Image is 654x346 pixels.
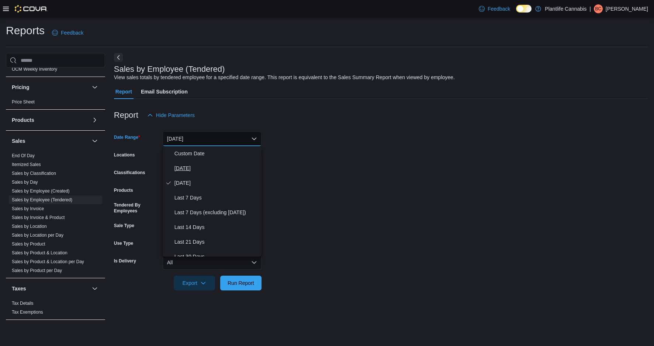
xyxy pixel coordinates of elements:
button: Sales [90,137,99,145]
span: Feedback [488,5,510,13]
span: Last 21 Days [174,237,259,246]
span: Export [178,276,211,290]
a: Feedback [476,1,513,16]
span: [DATE] [174,164,259,173]
h3: Sales by Employee (Tendered) [114,65,225,74]
span: [DATE] [174,179,259,187]
button: Export [174,276,215,290]
label: Products [114,187,133,193]
a: End Of Day [12,153,35,158]
span: Feedback [61,29,83,36]
span: Report [115,84,132,99]
button: Run Report [220,276,262,290]
div: View sales totals by tendered employee for a specified date range. This report is equivalent to t... [114,74,455,81]
span: Sales by Location [12,223,47,229]
button: Products [12,116,89,124]
span: Email Subscription [141,84,188,99]
span: Last 7 Days (excluding [DATE]) [174,208,259,217]
label: Date Range [114,134,140,140]
a: Tax Details [12,301,34,306]
a: Sales by Location per Day [12,233,63,238]
span: Sales by Invoice & Product [12,215,65,220]
a: Itemized Sales [12,162,41,167]
div: Select listbox [163,146,262,257]
a: Price Sheet [12,99,35,105]
a: Sales by Day [12,180,38,185]
div: Sales [6,151,105,278]
button: Pricing [12,84,89,91]
p: Plantlife Cannabis [545,4,586,13]
button: Taxes [90,284,99,293]
a: Sales by Classification [12,171,56,176]
h3: Report [114,111,138,120]
h3: Taxes [12,285,26,292]
a: Sales by Product per Day [12,268,62,273]
div: OCM [6,65,105,77]
p: [PERSON_NAME] [606,4,648,13]
span: Sales by Classification [12,170,56,176]
a: Tax Exemptions [12,310,43,315]
label: Classifications [114,170,145,176]
span: Last 14 Days [174,223,259,232]
label: Is Delivery [114,258,136,264]
span: Tax Details [12,300,34,306]
input: Dark Mode [516,5,532,13]
p: | [589,4,591,13]
div: Taxes [6,299,105,319]
span: Sales by Employee (Tendered) [12,197,72,203]
h3: Pricing [12,84,29,91]
a: OCM Weekly Inventory [12,67,57,72]
span: Last 7 Days [174,193,259,202]
button: All [163,255,262,270]
span: Itemized Sales [12,162,41,167]
a: Sales by Product & Location per Day [12,259,84,264]
button: Next [114,53,123,62]
button: Taxes [12,285,89,292]
label: Locations [114,152,135,158]
span: Run Report [228,279,254,287]
label: Tendered By Employees [114,202,160,214]
span: Price Sheet [12,99,35,105]
button: Sales [12,137,89,145]
span: Tax Exemptions [12,309,43,315]
span: Custom Date [174,149,259,158]
button: [DATE] [163,131,262,146]
h3: Products [12,116,34,124]
span: BC [595,4,602,13]
a: Sales by Product & Location [12,250,68,255]
label: Sale Type [114,223,134,229]
span: Last 30 Days [174,252,259,261]
div: Pricing [6,98,105,109]
span: OCM Weekly Inventory [12,66,57,72]
a: Sales by Product [12,241,45,247]
a: Sales by Location [12,224,47,229]
span: Sales by Product & Location [12,250,68,256]
a: Feedback [49,25,86,40]
a: Sales by Invoice & Product [12,215,65,220]
button: Pricing [90,83,99,92]
span: Sales by Product [12,241,45,247]
span: Sales by Employee (Created) [12,188,70,194]
a: Sales by Employee (Tendered) [12,197,72,202]
h1: Reports [6,23,45,38]
label: Use Type [114,240,133,246]
button: Hide Parameters [144,108,198,123]
span: Sales by Product & Location per Day [12,259,84,265]
div: Brad Cale [594,4,603,13]
img: Cova [15,5,48,13]
button: Products [90,116,99,124]
h3: Sales [12,137,25,145]
a: Sales by Invoice [12,206,44,211]
span: Hide Parameters [156,112,195,119]
a: Sales by Employee (Created) [12,188,70,194]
